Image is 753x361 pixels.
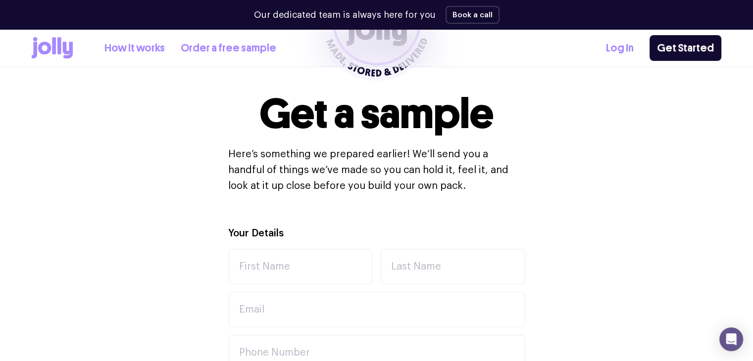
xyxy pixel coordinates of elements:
[104,40,165,56] a: How it works
[606,40,634,56] a: Log In
[181,40,276,56] a: Order a free sample
[228,226,284,241] label: Your Details
[259,93,494,135] h1: Get a sample
[228,146,525,194] p: Here’s something we prepared earlier! We’ll send you a handful of things we’ve made so you can ho...
[446,6,500,24] button: Book a call
[254,8,436,22] p: Our dedicated team is always here for you
[650,35,721,61] a: Get Started
[719,327,743,351] div: Open Intercom Messenger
